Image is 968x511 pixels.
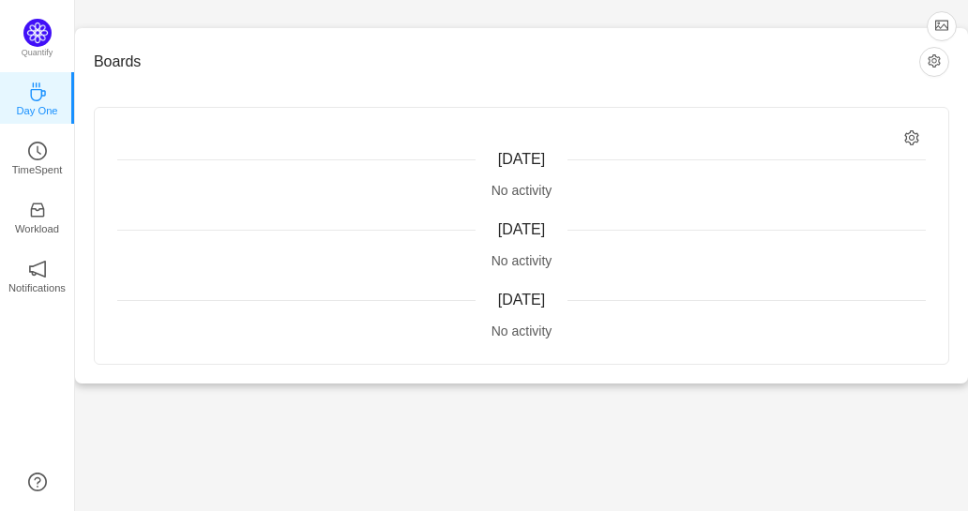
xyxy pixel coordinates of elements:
span: [DATE] [498,292,545,308]
p: TimeSpent [12,161,63,178]
h3: Boards [94,53,919,71]
div: No activity [117,181,926,201]
p: Workload [15,220,59,237]
p: Day One [16,102,57,119]
i: icon: coffee [28,83,47,101]
div: No activity [117,322,926,341]
button: icon: setting [919,47,949,77]
i: icon: clock-circle [28,142,47,160]
i: icon: inbox [28,201,47,219]
a: icon: notificationNotifications [28,265,47,284]
span: [DATE] [498,151,545,167]
p: Notifications [8,279,66,296]
a: icon: coffeeDay One [28,88,47,107]
img: Quantify [23,19,52,47]
a: icon: inboxWorkload [28,206,47,225]
button: icon: picture [927,11,957,41]
i: icon: notification [28,260,47,278]
a: icon: clock-circleTimeSpent [28,147,47,166]
a: icon: question-circle [28,473,47,491]
span: [DATE] [498,221,545,237]
p: Quantify [22,47,53,60]
div: No activity [117,251,926,271]
i: icon: setting [904,130,920,146]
